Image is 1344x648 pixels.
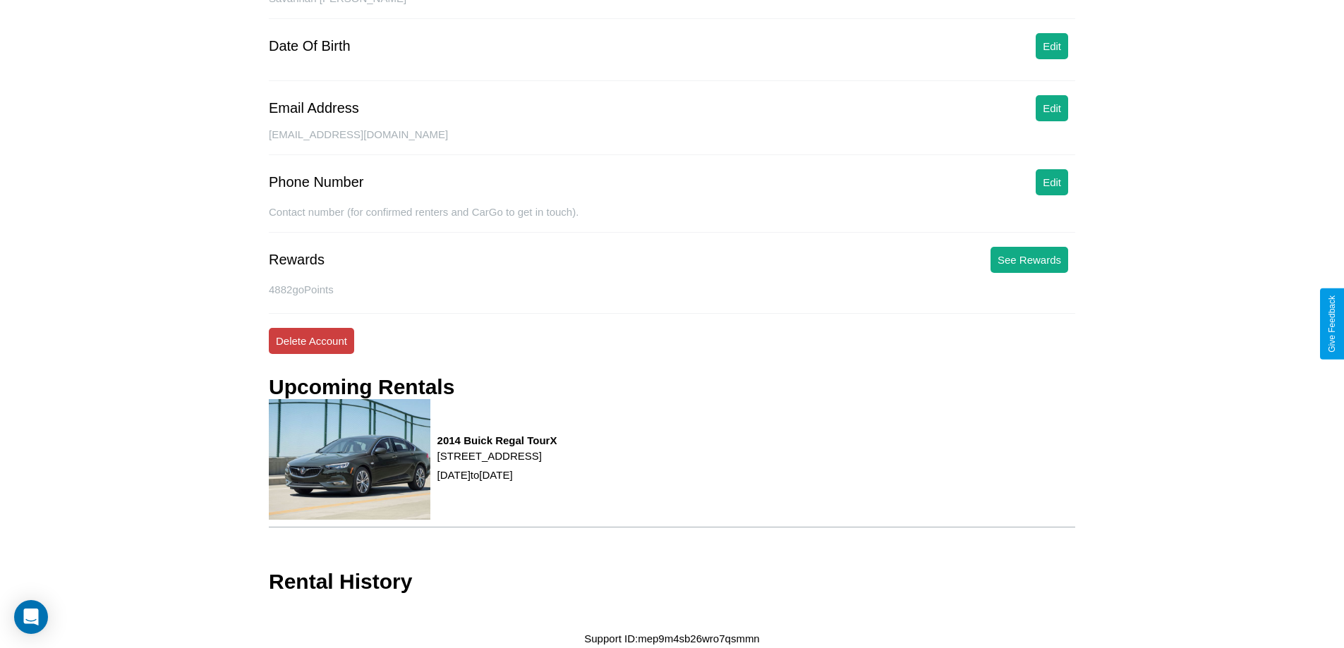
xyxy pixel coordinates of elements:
[437,465,557,484] p: [DATE] to [DATE]
[269,206,1075,233] div: Contact number (for confirmed renters and CarGo to get in touch).
[269,375,454,399] h3: Upcoming Rentals
[1036,169,1068,195] button: Edit
[584,629,759,648] p: Support ID: mep9m4sb26wro7qsmmn
[269,280,1075,299] p: 4882 goPoints
[269,328,354,354] button: Delete Account
[269,100,359,116] div: Email Address
[269,252,325,268] div: Rewards
[269,570,412,594] h3: Rental History
[269,174,364,190] div: Phone Number
[1327,295,1337,353] div: Give Feedback
[1036,95,1068,121] button: Edit
[991,247,1068,273] button: See Rewards
[14,600,48,634] div: Open Intercom Messenger
[269,38,351,54] div: Date Of Birth
[269,128,1075,155] div: [EMAIL_ADDRESS][DOMAIN_NAME]
[269,399,430,520] img: rental
[1036,33,1068,59] button: Edit
[437,446,557,465] p: [STREET_ADDRESS]
[437,434,557,446] h3: 2014 Buick Regal TourX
